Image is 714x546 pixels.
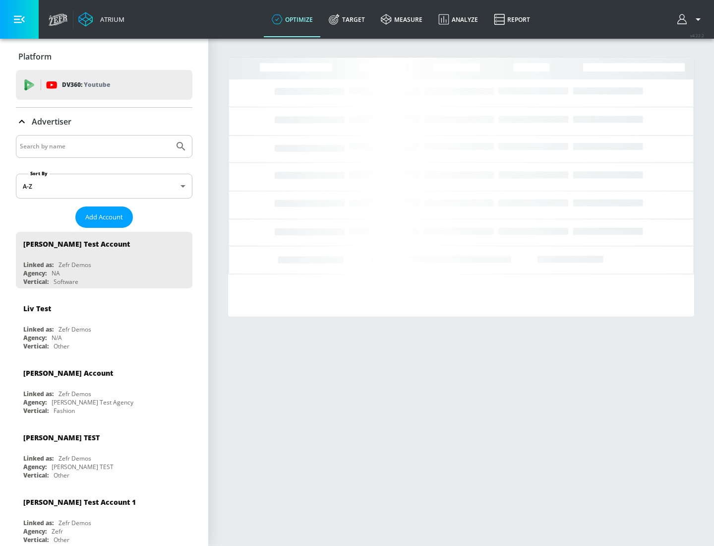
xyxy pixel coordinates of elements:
[59,325,91,334] div: Zefr Demos
[54,342,69,350] div: Other
[54,277,78,286] div: Software
[23,407,49,415] div: Vertical:
[23,390,54,398] div: Linked as:
[75,206,133,228] button: Add Account
[23,463,47,471] div: Agency:
[78,12,124,27] a: Atrium
[486,1,538,37] a: Report
[16,296,192,353] div: Liv TestLinked as:Zefr DemosAgency:N/AVertical:Other
[321,1,373,37] a: Target
[52,334,62,342] div: N/A
[23,325,54,334] div: Linked as:
[23,398,47,407] div: Agency:
[59,261,91,269] div: Zefr Demos
[16,70,192,100] div: DV360: Youtube
[690,33,704,38] span: v 4.22.2
[23,471,49,479] div: Vertical:
[84,79,110,90] p: Youtube
[96,15,124,24] div: Atrium
[23,261,54,269] div: Linked as:
[52,398,133,407] div: [PERSON_NAME] Test Agency
[23,527,47,536] div: Agency:
[52,269,60,277] div: NA
[373,1,430,37] a: measure
[59,519,91,527] div: Zefr Demos
[20,140,170,153] input: Search by name
[16,174,192,199] div: A-Z
[23,269,47,277] div: Agency:
[28,170,50,177] label: Sort By
[23,454,54,463] div: Linked as:
[52,527,63,536] div: Zefr
[23,497,136,507] div: [PERSON_NAME] Test Account 1
[32,116,71,127] p: Advertiser
[23,342,49,350] div: Vertical:
[23,536,49,544] div: Vertical:
[62,79,110,90] p: DV360:
[16,43,192,70] div: Platform
[16,232,192,288] div: [PERSON_NAME] Test AccountLinked as:Zefr DemosAgency:NAVertical:Software
[264,1,321,37] a: optimize
[23,304,51,313] div: Liv Test
[23,277,49,286] div: Vertical:
[54,407,75,415] div: Fashion
[23,368,113,378] div: [PERSON_NAME] Account
[16,108,192,136] div: Advertiser
[18,51,52,62] p: Platform
[16,425,192,482] div: [PERSON_NAME] TESTLinked as:Zefr DemosAgency:[PERSON_NAME] TESTVertical:Other
[85,211,123,223] span: Add Account
[52,463,114,471] div: [PERSON_NAME] TEST
[59,390,91,398] div: Zefr Demos
[16,361,192,417] div: [PERSON_NAME] AccountLinked as:Zefr DemosAgency:[PERSON_NAME] Test AgencyVertical:Fashion
[59,454,91,463] div: Zefr Demos
[430,1,486,37] a: Analyze
[54,536,69,544] div: Other
[23,519,54,527] div: Linked as:
[23,239,130,249] div: [PERSON_NAME] Test Account
[54,471,69,479] div: Other
[23,334,47,342] div: Agency:
[23,433,100,442] div: [PERSON_NAME] TEST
